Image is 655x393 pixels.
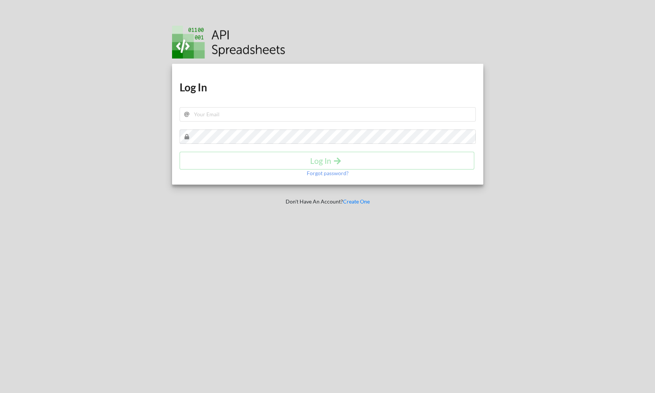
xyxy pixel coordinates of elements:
[307,170,349,177] p: Forgot password?
[172,26,285,59] img: Logo.png
[180,80,476,94] h1: Log In
[180,107,476,122] input: Your Email
[167,198,489,205] p: Don't Have An Account?
[343,198,370,205] a: Create One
